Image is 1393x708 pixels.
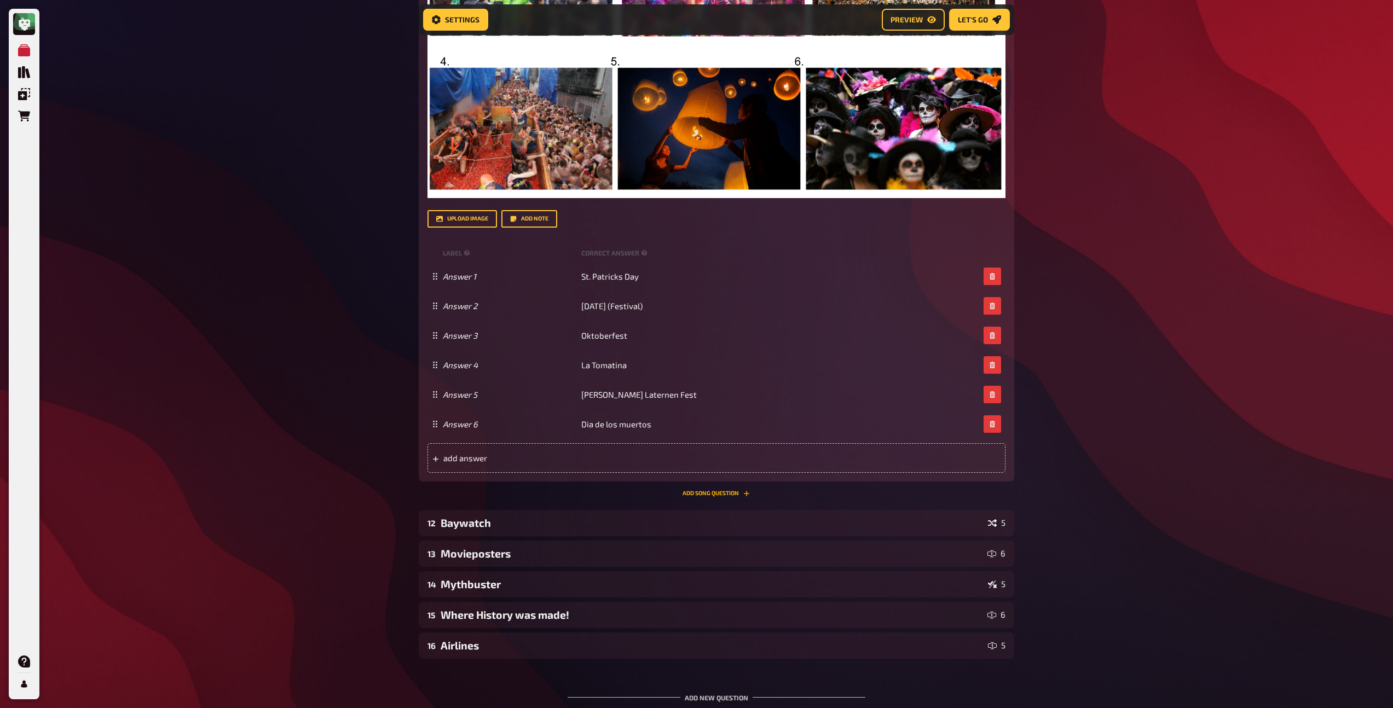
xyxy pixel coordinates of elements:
div: Movieposters [441,547,983,560]
button: Let's go [949,9,1010,31]
div: 5 [988,641,1005,650]
span: Dia de los muertos [581,419,651,429]
i: Answer 6 [443,419,478,429]
small: correct answer [581,248,650,258]
div: 6 [987,611,1005,619]
div: Where History was made! [441,608,983,621]
div: 5 [988,519,1005,527]
button: Settings [423,9,488,31]
div: Airlines [441,639,984,652]
div: 14 [427,579,436,589]
span: Settings [445,16,479,24]
span: [PERSON_NAME] Laternen Fest [581,390,697,399]
small: label [443,248,577,258]
i: Answer 2 [443,301,477,311]
div: 16 [427,641,436,651]
i: Answer 1 [443,271,476,281]
span: add answer [443,453,614,463]
button: Add Song question [683,490,750,497]
span: Preview [891,16,923,24]
span: St. Patricks Day [581,271,639,281]
div: 12 [427,518,436,528]
div: Mythbuster [441,578,984,590]
div: 5 [988,580,1005,589]
span: [DATE] (Festival) [581,301,643,311]
i: Answer 4 [443,360,478,370]
i: Answer 5 [443,390,477,399]
i: Answer 3 [443,330,477,340]
button: Add note [501,210,557,228]
span: Let's go [958,16,988,24]
div: 15 [427,610,436,620]
div: 13 [427,549,436,559]
button: upload image [427,210,497,228]
div: 6 [987,549,1005,558]
button: Preview [882,9,945,31]
span: La Tomatina [581,360,627,370]
div: Baywatch [441,517,984,529]
span: Oktoberfest [581,330,627,340]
